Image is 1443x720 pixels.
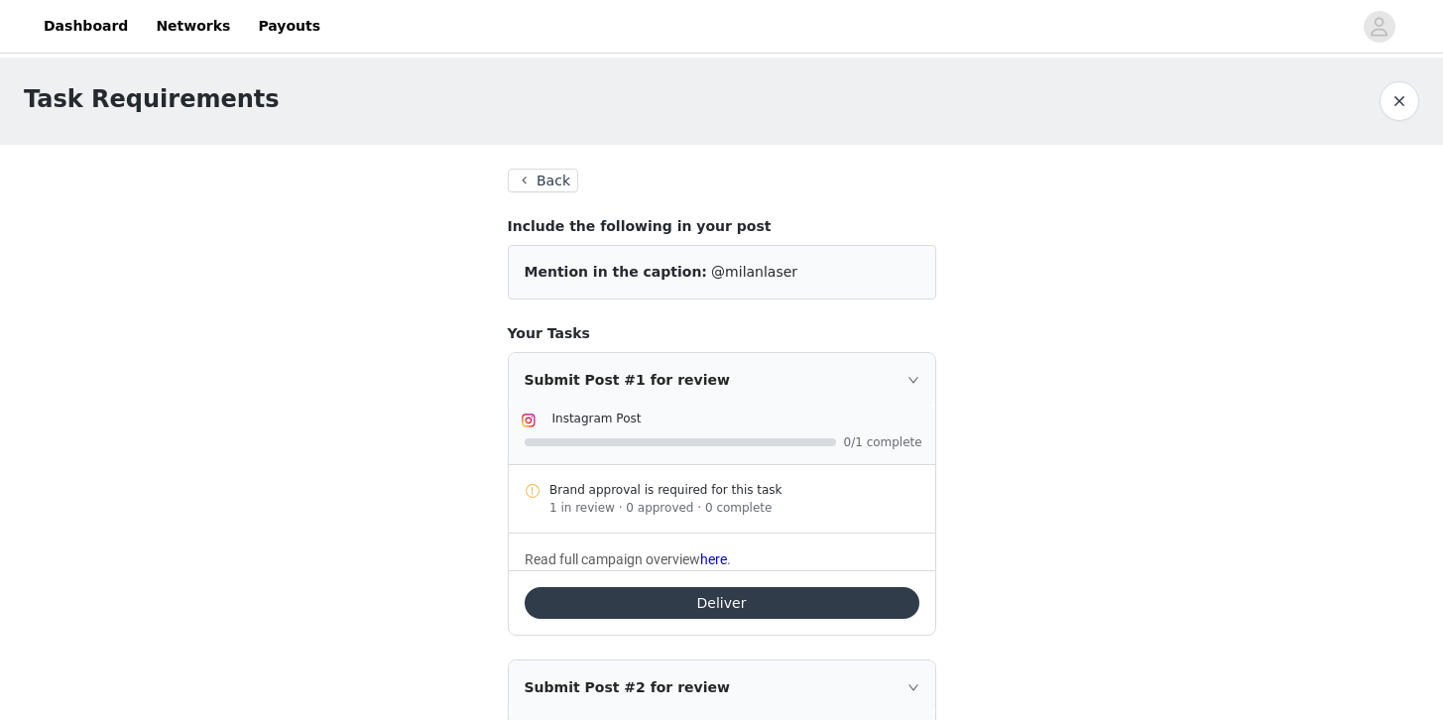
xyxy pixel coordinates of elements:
a: Payouts [246,4,332,49]
a: Dashboard [32,4,140,49]
div: Brand approval is required for this task [549,481,919,499]
span: Read full campaign overview . [525,551,731,567]
i: icon: right [907,374,919,386]
h1: Task Requirements [24,81,280,117]
span: 0/1 complete [844,436,923,448]
a: here [700,551,727,567]
div: 1 in review · 0 approved · 0 complete [549,499,919,517]
h4: Include the following in your post [508,216,936,237]
h4: Your Tasks [508,323,936,344]
span: @milanlaser [711,264,797,280]
span: Instagram Post [552,412,642,425]
a: Networks [144,4,242,49]
div: icon: rightSubmit Post #1 for review [509,353,935,407]
i: icon: right [907,681,919,693]
div: icon: rightSubmit Post #2 for review [509,660,935,714]
img: Instagram Icon [521,413,537,428]
span: Mention in the caption: [525,264,707,280]
button: Deliver [525,587,919,619]
button: Back [508,169,579,192]
div: avatar [1370,11,1388,43]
